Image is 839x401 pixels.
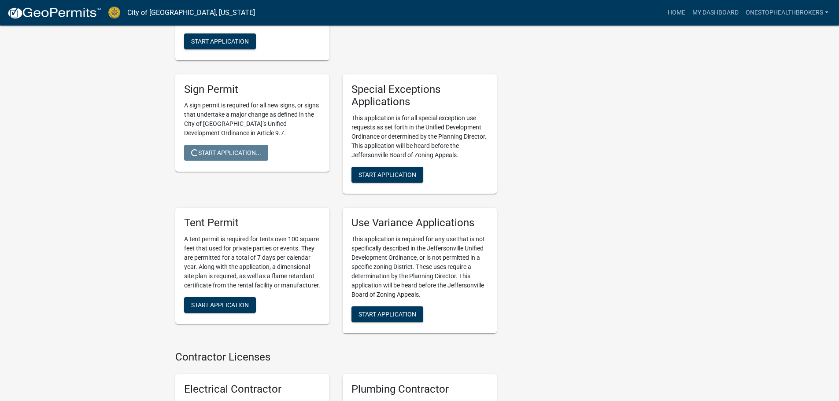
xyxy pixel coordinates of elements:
[184,101,321,138] p: A sign permit is required for all new signs, or signs that undertake a major change as defined in...
[184,217,321,229] h5: Tent Permit
[184,83,321,96] h5: Sign Permit
[664,4,689,21] a: Home
[742,4,832,21] a: OneStopHealthBrokers
[351,83,488,109] h5: Special Exceptions Applications
[351,114,488,160] p: This application is for all special exception use requests as set forth in the Unified Developmen...
[689,4,742,21] a: My Dashboard
[191,149,261,156] span: Start Application...
[191,37,249,44] span: Start Application
[108,7,120,18] img: City of Jeffersonville, Indiana
[359,171,416,178] span: Start Application
[127,5,255,20] a: City of [GEOGRAPHIC_DATA], [US_STATE]
[184,145,268,161] button: Start Application...
[351,383,488,396] h5: Plumbing Contractor
[184,297,256,313] button: Start Application
[175,351,497,364] h4: Contractor Licenses
[184,383,321,396] h5: Electrical Contractor
[351,306,423,322] button: Start Application
[351,167,423,183] button: Start Application
[184,235,321,290] p: A tent permit is required for tents over 100 square feet that used for private parties or events....
[184,33,256,49] button: Start Application
[351,217,488,229] h5: Use Variance Applications
[359,311,416,318] span: Start Application
[191,302,249,309] span: Start Application
[351,235,488,299] p: This application is required for any use that is not specifically described in the Jeffersonville...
